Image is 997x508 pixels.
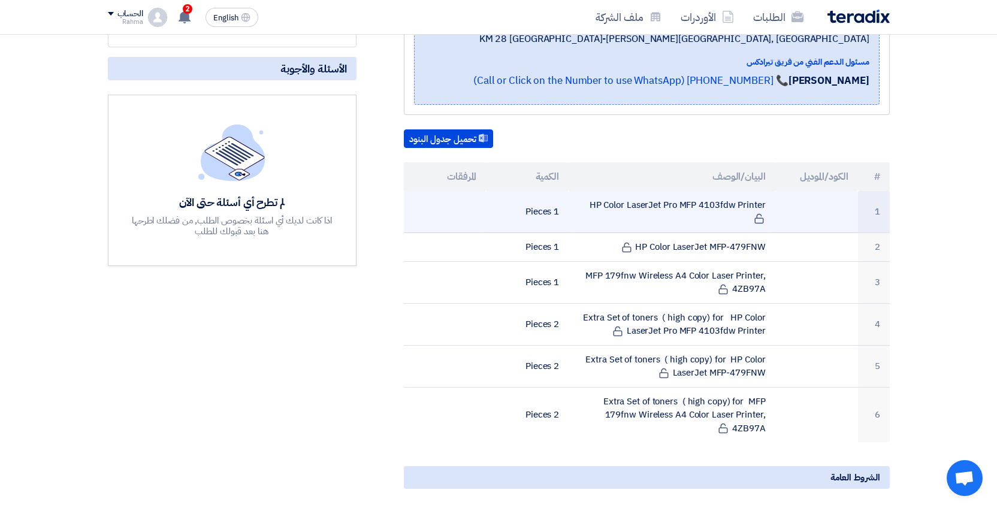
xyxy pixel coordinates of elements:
div: اذا كانت لديك أي اسئلة بخصوص الطلب, من فضلك اطرحها هنا بعد قبولك للطلب [130,215,334,237]
div: مسئول الدعم الفني من فريق تيرادكس [424,56,869,68]
td: 1 Pieces [486,191,569,233]
strong: [PERSON_NAME] [788,73,869,88]
a: الأوردرات [671,3,744,31]
th: الكمية [486,162,569,191]
td: 2 [858,233,890,262]
a: 📞 [PHONE_NUMBER] (Call or Click on the Number to use WhatsApp) [473,73,788,88]
button: English [206,8,258,27]
div: Rahma [108,19,143,25]
img: profile_test.png [148,8,167,27]
td: 6 [858,387,890,442]
th: البيان/الوصف [569,162,775,191]
span: English [213,14,238,22]
td: 4 [858,303,890,345]
a: الطلبات [744,3,813,31]
td: Extra Set of toners ( high copy) for HP Color LaserJet Pro MFP 4103fdw Printer [569,303,775,345]
td: HP Color LaserJet MFP-479FNW [569,233,775,262]
td: 1 Pieces [486,261,569,303]
td: Extra Set of toners ( high copy) for HP Color LaserJet MFP-479FNW [569,345,775,387]
td: 1 Pieces [486,233,569,262]
div: Open chat [947,460,983,496]
img: empty_state_list.svg [198,124,265,180]
th: المرفقات [404,162,487,191]
td: MFP 179fnw Wireless A4 Color Laser Printer, 4ZB97A [569,261,775,303]
td: 5 [858,345,890,387]
button: تحميل جدول البنود [404,129,493,149]
td: 1 [858,191,890,233]
th: # [858,162,890,191]
th: الكود/الموديل [775,162,858,191]
div: الحساب [117,9,143,19]
td: 2 Pieces [486,387,569,442]
img: Teradix logo [827,10,890,23]
span: الشروط العامة [830,471,880,484]
a: ملف الشركة [586,3,671,31]
td: 2 Pieces [486,345,569,387]
td: Extra Set of toners ( high copy) for MFP 179fnw Wireless A4 Color Laser Printer, 4ZB97A [569,387,775,442]
td: 2 Pieces [486,303,569,345]
td: HP Color LaserJet Pro MFP 4103fdw Printer [569,191,775,233]
div: لم تطرح أي أسئلة حتى الآن [130,195,334,209]
span: الأسئلة والأجوبة [280,62,347,75]
td: 3 [858,261,890,303]
span: 2 [183,4,192,14]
